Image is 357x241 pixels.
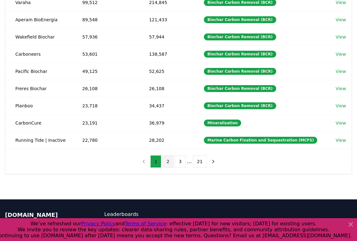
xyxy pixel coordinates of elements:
td: 52,625 [139,63,194,80]
td: 57,944 [139,28,194,45]
div: Marine Carbon Fixation and Sequestration (MCFS) [204,137,317,144]
a: View [336,103,346,109]
td: 26,108 [139,80,194,97]
td: Planboo [5,97,72,114]
td: 89,548 [72,11,139,28]
a: Leaderboards [104,211,178,218]
td: 121,433 [139,11,194,28]
td: 36,979 [139,114,194,131]
td: 49,125 [72,63,139,80]
a: View [336,85,346,92]
td: Aperam BioEnergia [5,11,72,28]
button: 3 [175,155,186,168]
div: Biochar Carbon Removal (BCR) [204,33,276,40]
li: ... [187,158,192,165]
a: View [336,68,346,74]
td: CarbonCure [5,114,72,131]
td: 23,191 [72,114,139,131]
a: View [336,34,346,40]
td: 53,601 [72,45,139,63]
p: [DOMAIN_NAME] [5,211,79,219]
td: Wakefield Biochar [5,28,72,45]
a: View [336,120,346,126]
button: next page [208,155,219,168]
div: Biochar Carbon Removal (BCR) [204,16,276,23]
td: Pacific Biochar [5,63,72,80]
button: 2 [163,155,173,168]
td: 57,936 [72,28,139,45]
div: Biochar Carbon Removal (BCR) [204,68,276,75]
a: View [336,137,346,143]
td: 34,437 [139,97,194,114]
td: 28,202 [139,131,194,149]
td: 22,780 [72,131,139,149]
div: Biochar Carbon Removal (BCR) [204,102,276,109]
td: Carboneers [5,45,72,63]
div: Biochar Carbon Removal (BCR) [204,85,276,92]
td: 26,108 [72,80,139,97]
td: 138,587 [139,45,194,63]
td: Freres Biochar [5,80,72,97]
div: Mineralization [204,120,241,126]
td: 23,718 [72,97,139,114]
a: View [336,51,346,57]
div: Biochar Carbon Removal (BCR) [204,51,276,58]
td: Running Tide | Inactive [5,131,72,149]
button: 1 [150,155,161,168]
button: 21 [193,155,207,168]
a: View [336,17,346,23]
